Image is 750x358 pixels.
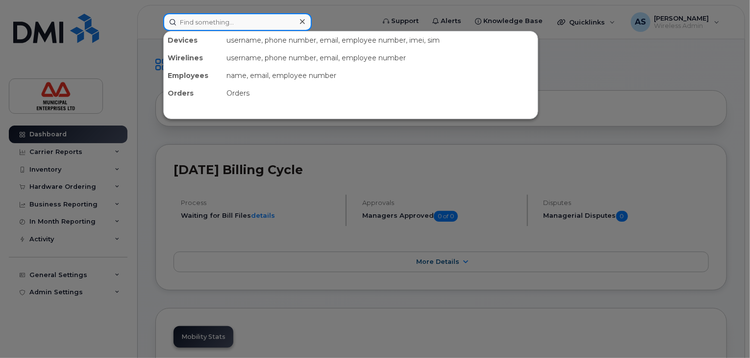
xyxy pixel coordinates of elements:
[223,67,538,84] div: name, email, employee number
[164,84,223,102] div: Orders
[223,31,538,49] div: username, phone number, email, employee number, imei, sim
[164,67,223,84] div: Employees
[223,84,538,102] div: Orders
[223,49,538,67] div: username, phone number, email, employee number
[164,31,223,49] div: Devices
[164,49,223,67] div: Wirelines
